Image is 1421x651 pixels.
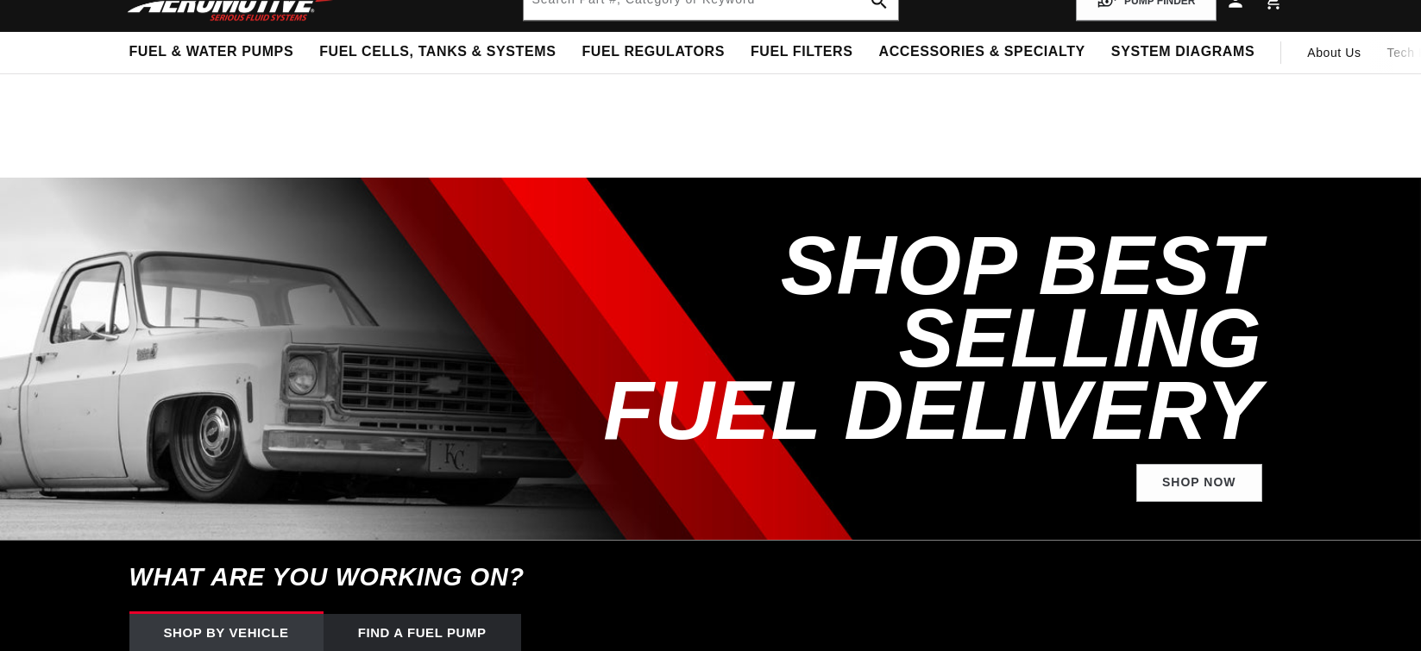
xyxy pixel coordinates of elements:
[879,43,1085,61] span: Accessories & Specialty
[319,43,556,61] span: Fuel Cells, Tanks & Systems
[86,541,1336,614] h6: What are you working on?
[129,43,294,61] span: Fuel & Water Pumps
[1307,46,1361,59] span: About Us
[751,43,853,61] span: Fuel Filters
[116,32,307,72] summary: Fuel & Water Pumps
[738,32,866,72] summary: Fuel Filters
[306,32,569,72] summary: Fuel Cells, Tanks & Systems
[1294,32,1374,73] a: About Us
[525,229,1262,447] h2: SHOP BEST SELLING FUEL DELIVERY
[582,43,724,61] span: Fuel Regulators
[1111,43,1254,61] span: System Diagrams
[569,32,737,72] summary: Fuel Regulators
[1136,464,1262,503] a: Shop Now
[1098,32,1267,72] summary: System Diagrams
[866,32,1098,72] summary: Accessories & Specialty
